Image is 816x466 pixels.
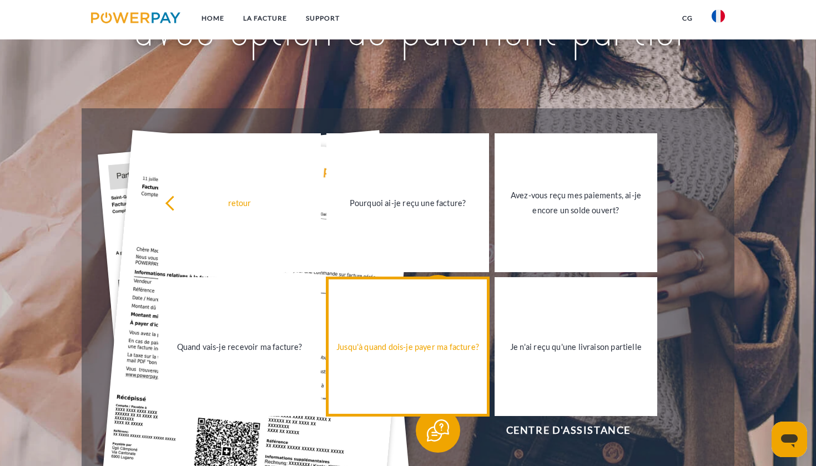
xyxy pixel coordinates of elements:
[712,9,725,23] img: fr
[296,8,349,28] a: Support
[501,188,651,218] div: Avez-vous reçu mes paiements, ai-je encore un solde ouvert?
[673,8,702,28] a: CG
[495,133,657,272] a: Avez-vous reçu mes paiements, ai-je encore un solde ouvert?
[416,408,704,453] button: Centre d'assistance
[333,339,482,354] div: Jusqu'à quand dois-je payer ma facture?
[91,12,180,23] img: logo-powerpay.svg
[165,195,314,210] div: retour
[501,339,651,354] div: Je n'ai reçu qu'une livraison partielle
[424,417,452,444] img: qb_help.svg
[333,195,482,210] div: Pourquoi ai-je reçu une facture?
[234,8,296,28] a: LA FACTURE
[165,339,314,354] div: Quand vais-je recevoir ma facture?
[432,408,704,453] span: Centre d'assistance
[192,8,234,28] a: Home
[772,422,807,457] iframe: Bouton de lancement de la fenêtre de messagerie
